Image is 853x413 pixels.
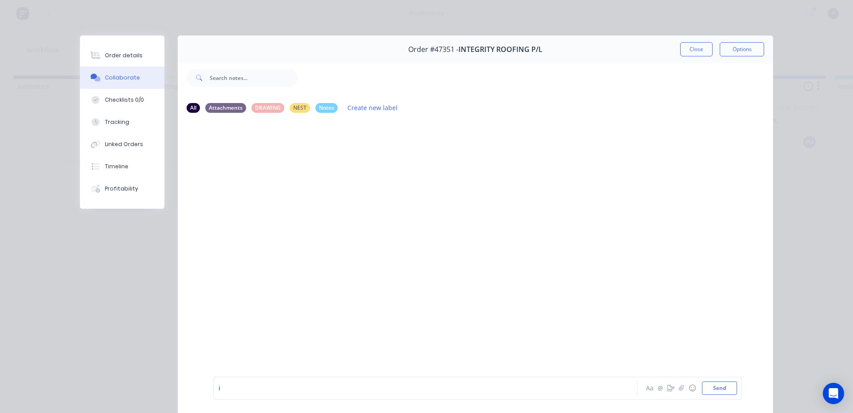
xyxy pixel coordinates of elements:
[105,163,128,171] div: Timeline
[105,118,129,126] div: Tracking
[702,381,737,395] button: Send
[187,103,200,113] div: All
[251,103,284,113] div: DRAWING
[105,185,138,193] div: Profitability
[105,74,140,82] div: Collaborate
[105,52,143,60] div: Order details
[210,69,298,87] input: Search notes...
[720,42,764,56] button: Options
[655,383,666,393] button: @
[205,103,246,113] div: Attachments
[105,96,144,104] div: Checklists 0/0
[343,102,403,114] button: Create new label
[80,44,164,67] button: Order details
[80,133,164,155] button: Linked Orders
[644,383,655,393] button: Aa
[80,67,164,89] button: Collaborate
[315,103,338,113] div: Notes
[408,45,458,54] span: Order #47351 -
[290,103,310,113] div: NEST
[80,178,164,200] button: Profitability
[458,45,542,54] span: INTEGRITY ROOFING P/L
[80,111,164,133] button: Tracking
[219,384,220,393] span: i
[80,155,164,178] button: Timeline
[823,383,844,404] div: Open Intercom Messenger
[680,42,713,56] button: Close
[687,383,698,393] button: ☺
[80,89,164,111] button: Checklists 0/0
[105,140,143,148] div: Linked Orders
